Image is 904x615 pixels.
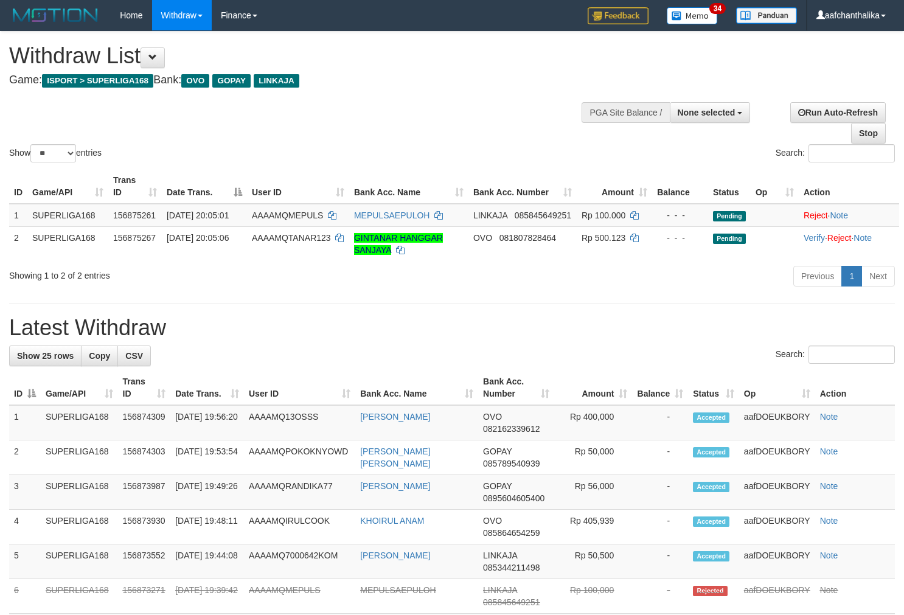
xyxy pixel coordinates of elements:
td: - [632,405,688,440]
th: Date Trans.: activate to sort column ascending [170,370,244,405]
h4: Game: Bank: [9,74,591,86]
td: 5 [9,544,41,579]
td: SUPERLIGA168 [27,204,108,227]
td: Rp 400,000 [554,405,632,440]
th: ID: activate to sort column descending [9,370,41,405]
td: - [632,579,688,614]
span: Accepted [693,516,729,527]
td: SUPERLIGA168 [41,579,118,614]
span: GOPAY [483,481,512,491]
th: User ID: activate to sort column ascending [247,169,349,204]
span: OVO [483,516,502,526]
a: Note [854,233,872,243]
span: Copy 085789540939 to clipboard [483,459,540,468]
td: Rp 100,000 [554,579,632,614]
span: Copy 0895604605400 to clipboard [483,493,544,503]
td: [DATE] 19:56:20 [170,405,244,440]
span: [DATE] 20:05:06 [167,233,229,243]
a: GINTANAR HANGGAR SANJAYA [354,233,443,255]
th: Op: activate to sort column ascending [739,370,815,405]
td: 2 [9,440,41,475]
td: aafDOEUKBORY [739,440,815,475]
span: LINKAJA [473,210,507,220]
span: Copy 082162339612 to clipboard [483,424,540,434]
span: OVO [483,412,502,422]
a: Reject [804,210,828,220]
td: · · [799,226,899,261]
td: aafDOEUKBORY [739,405,815,440]
td: 156873552 [118,544,171,579]
th: Bank Acc. Name: activate to sort column ascending [355,370,478,405]
img: Button%20Memo.svg [667,7,718,24]
a: Note [820,516,838,526]
th: Action [799,169,899,204]
td: AAAAMQMEPULS [244,579,355,614]
span: Rp 100.000 [582,210,625,220]
td: Rp 50,000 [554,440,632,475]
td: aafDOEUKBORY [739,510,815,544]
td: AAAAMQ13OSSS [244,405,355,440]
div: PGA Site Balance / [582,102,669,123]
th: Amount: activate to sort column ascending [554,370,632,405]
th: Bank Acc. Number: activate to sort column ascending [478,370,554,405]
a: Note [820,412,838,422]
select: Showentries [30,144,76,162]
span: ISPORT > SUPERLIGA168 [42,74,153,88]
span: [DATE] 20:05:01 [167,210,229,220]
td: 156874309 [118,405,171,440]
img: Feedback.jpg [588,7,648,24]
td: 4 [9,510,41,544]
td: 2 [9,226,27,261]
a: CSV [117,346,151,366]
th: Amount: activate to sort column ascending [577,169,652,204]
td: 1 [9,405,41,440]
span: GOPAY [483,446,512,456]
td: · [799,204,899,227]
td: SUPERLIGA168 [41,544,118,579]
a: MEPULSAEPULOH [354,210,429,220]
h1: Latest Withdraw [9,316,895,340]
td: [DATE] 19:53:54 [170,440,244,475]
a: Verify [804,233,825,243]
span: LINKAJA [254,74,299,88]
a: KHOIRUL ANAM [360,516,424,526]
td: SUPERLIGA168 [41,405,118,440]
td: AAAAMQIRULCOOK [244,510,355,544]
td: Rp 56,000 [554,475,632,510]
td: SUPERLIGA168 [27,226,108,261]
th: Trans ID: activate to sort column ascending [108,169,162,204]
a: [PERSON_NAME] [360,551,430,560]
span: 34 [709,3,726,14]
a: [PERSON_NAME] [PERSON_NAME] [360,446,430,468]
td: 156873987 [118,475,171,510]
span: Copy 085864654259 to clipboard [483,528,540,538]
th: Balance [652,169,708,204]
th: Date Trans.: activate to sort column descending [162,169,247,204]
td: 156873271 [118,579,171,614]
td: 3 [9,475,41,510]
span: AAAAMQTANAR123 [252,233,331,243]
td: - [632,475,688,510]
a: [PERSON_NAME] [360,481,430,491]
a: Run Auto-Refresh [790,102,886,123]
button: None selected [670,102,751,123]
label: Search: [776,144,895,162]
span: LINKAJA [483,551,517,560]
a: Copy [81,346,118,366]
span: AAAAMQMEPULS [252,210,323,220]
span: Show 25 rows [17,351,74,361]
a: Note [820,446,838,456]
span: LINKAJA [483,585,517,595]
div: - - - [657,209,703,221]
td: SUPERLIGA168 [41,440,118,475]
a: 1 [841,266,862,287]
input: Search: [808,144,895,162]
th: User ID: activate to sort column ascending [244,370,355,405]
th: Op: activate to sort column ascending [751,169,799,204]
td: AAAAMQ7000642KOM [244,544,355,579]
th: Trans ID: activate to sort column ascending [118,370,171,405]
th: Game/API: activate to sort column ascending [27,169,108,204]
span: Rejected [693,586,727,596]
span: GOPAY [212,74,251,88]
img: MOTION_logo.png [9,6,102,24]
